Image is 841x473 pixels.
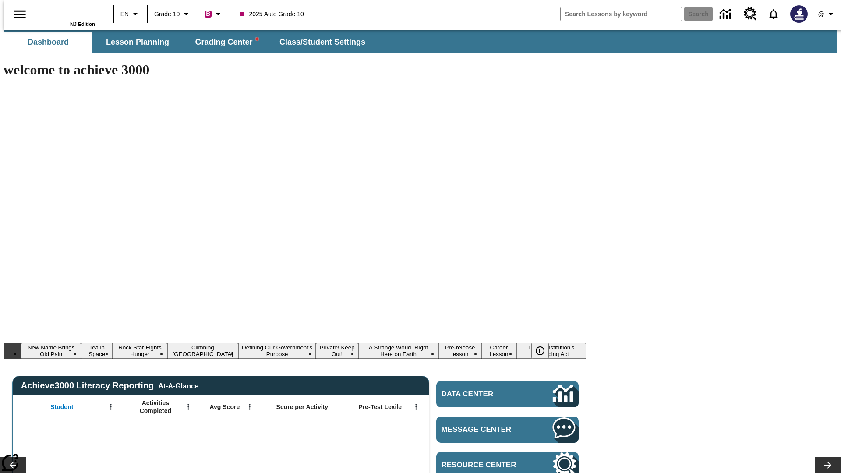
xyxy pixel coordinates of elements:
[359,403,402,411] span: Pre-Test Lexile
[4,32,373,53] div: SubNavbar
[531,343,558,359] div: Pause
[714,2,739,26] a: Data Center
[151,6,195,22] button: Grade: Grade 10, Select a grade
[38,4,95,21] a: Home
[410,400,423,413] button: Open Menu
[316,343,358,359] button: Slide 6 Private! Keep Out!
[238,343,316,359] button: Slide 5 Defining Our Government's Purpose
[4,32,92,53] button: Dashboard
[206,8,210,19] span: B
[106,37,169,47] span: Lesson Planning
[813,6,841,22] button: Profile/Settings
[113,343,167,359] button: Slide 3 Rock Star Fights Hunger
[818,10,824,19] span: @
[561,7,682,21] input: search field
[209,403,240,411] span: Avg Score
[255,37,259,41] svg: writing assistant alert
[815,457,841,473] button: Lesson carousel, Next
[81,343,113,359] button: Slide 2 Tea in Space
[790,5,808,23] img: Avatar
[358,343,438,359] button: Slide 7 A Strange World, Right Here on Earth
[104,400,117,413] button: Open Menu
[442,461,527,469] span: Resource Center
[785,3,813,25] button: Select a new avatar
[195,37,258,47] span: Grading Center
[120,10,129,19] span: EN
[167,343,238,359] button: Slide 4 Climbing Mount Tai
[739,2,762,26] a: Resource Center, Will open in new tab
[243,400,256,413] button: Open Menu
[182,400,195,413] button: Open Menu
[4,30,837,53] div: SubNavbar
[438,343,481,359] button: Slide 8 Pre-release lesson
[127,399,184,415] span: Activities Completed
[21,343,81,359] button: Slide 1 New Name Brings Old Pain
[481,343,516,359] button: Slide 9 Career Lesson
[154,10,180,19] span: Grade 10
[279,37,365,47] span: Class/Student Settings
[762,3,785,25] a: Notifications
[201,6,227,22] button: Boost Class color is violet red. Change class color
[4,62,586,78] h1: welcome to achieve 3000
[531,343,549,359] button: Pause
[70,21,95,27] span: NJ Edition
[436,381,579,407] a: Data Center
[28,37,69,47] span: Dashboard
[442,425,527,434] span: Message Center
[50,403,73,411] span: Student
[117,6,145,22] button: Language: EN, Select a language
[94,32,181,53] button: Lesson Planning
[436,417,579,443] a: Message Center
[38,3,95,27] div: Home
[7,1,33,27] button: Open side menu
[21,381,199,391] span: Achieve3000 Literacy Reporting
[240,10,304,19] span: 2025 Auto Grade 10
[516,343,586,359] button: Slide 10 The Constitution's Balancing Act
[183,32,271,53] button: Grading Center
[442,390,523,399] span: Data Center
[276,403,329,411] span: Score per Activity
[158,381,198,390] div: At-A-Glance
[272,32,372,53] button: Class/Student Settings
